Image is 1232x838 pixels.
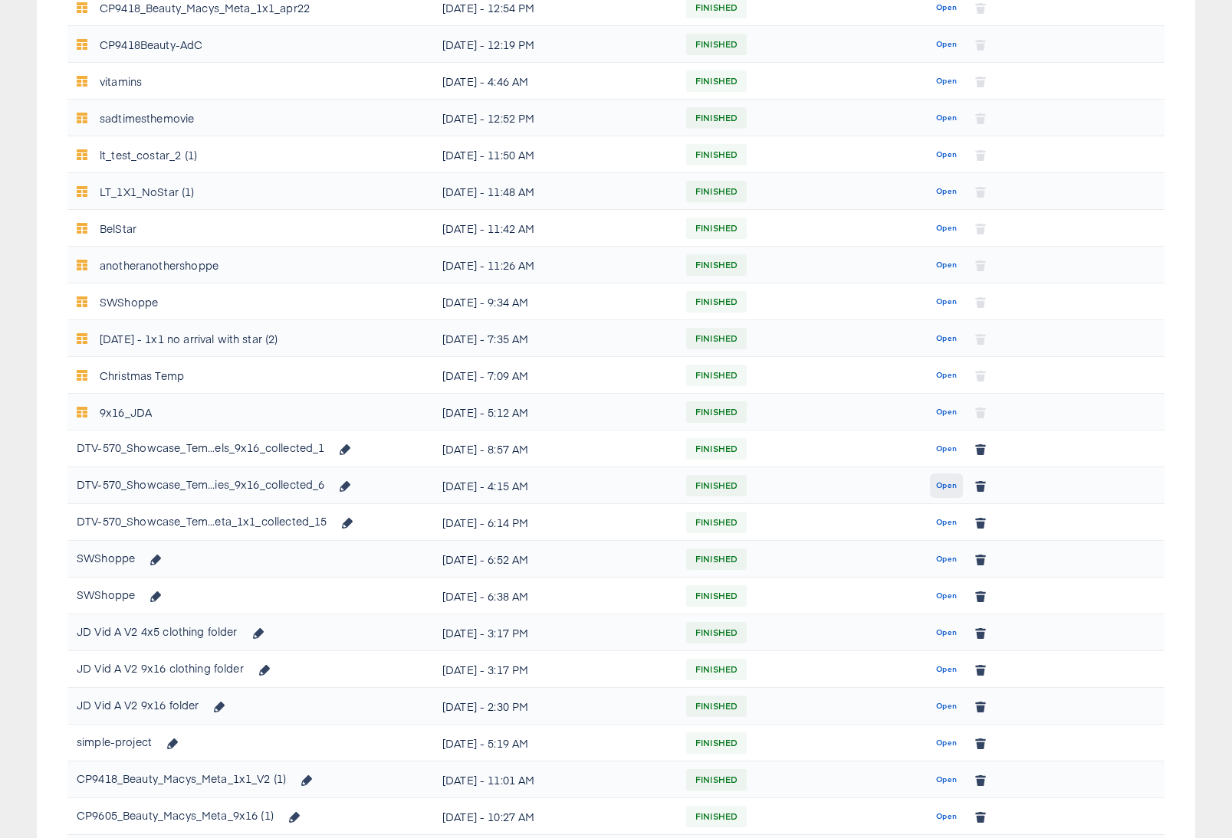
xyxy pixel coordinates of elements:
div: DTV-570_Showcase_Tem...eta_1x1_collected_15 [77,509,327,533]
button: Open [930,804,963,829]
button: Open [930,510,963,535]
span: FINISHED [686,326,747,351]
span: FINISHED [686,657,747,682]
button: Open [930,216,963,241]
div: [DATE] - 6:52 AM [442,547,668,571]
span: FINISHED [686,32,747,57]
span: Open [936,148,957,162]
div: CP9418_Beauty_Macys_Meta_1x1_V2 (1) [77,766,322,792]
span: FINISHED [686,106,747,130]
div: Christmas Temp [100,363,184,388]
div: [DATE] - 11:48 AM [442,179,668,204]
span: FINISHED [686,473,747,498]
div: anotheranothershoppe [100,253,218,277]
div: [DATE] - 12:52 PM [442,106,668,130]
span: Open [936,38,957,51]
div: [DATE] - 7:35 AM [442,326,668,351]
button: Open [930,547,963,571]
span: FINISHED [686,547,747,571]
span: Open [936,405,957,419]
div: simple-project [77,729,188,755]
div: [DATE] - 10:27 AM [442,804,668,829]
div: [DATE] - 5:19 AM [442,731,668,755]
span: Open [936,442,957,456]
button: Open [930,69,963,93]
span: Open [936,773,957,787]
span: Open [936,663,957,676]
div: [DATE] - 2:30 PM [442,694,668,719]
button: Open [930,768,963,792]
span: FINISHED [686,510,747,535]
span: Open [936,368,957,382]
span: FINISHED [686,620,747,645]
button: Open [930,179,963,204]
div: [DATE] - 3:17 PM [442,620,668,645]
div: SWShoppe [77,545,171,571]
span: FINISHED [686,437,747,461]
div: SWShoppe [100,290,158,314]
div: [DATE] - 1x1 no arrival with star (2) [100,326,278,351]
span: Open [936,736,957,750]
button: Open [930,106,963,130]
div: SWShoppe [77,582,171,608]
div: lt_test_costar_2 (1) [100,142,197,167]
button: Open [930,437,963,461]
span: FINISHED [686,179,747,204]
span: Open [936,626,957,640]
span: FINISHED [686,363,747,388]
div: BelStar [100,216,136,241]
div: JD Vid A V2 4x5 clothing folder [77,619,273,645]
span: FINISHED [686,731,747,755]
div: [DATE] - 6:14 PM [442,510,668,535]
button: Open [930,400,963,424]
button: Open [930,694,963,719]
div: [DATE] - 11:42 AM [442,216,668,241]
button: Open [930,657,963,682]
span: Open [936,295,957,309]
button: Open [930,363,963,388]
span: FINISHED [686,804,747,829]
span: Open [936,111,957,125]
span: FINISHED [686,694,747,719]
div: [DATE] - 8:57 AM [442,437,668,461]
button: Open [930,473,963,498]
span: FINISHED [686,69,747,93]
span: Open [936,221,957,235]
div: CP9418Beauty-AdC [100,32,202,57]
span: Open [936,516,957,529]
div: [DATE] - 12:19 PM [442,32,668,57]
div: [DATE] - 9:34 AM [442,290,668,314]
span: Open [936,810,957,823]
span: Open [936,1,957,15]
div: [DATE] - 4:46 AM [442,69,668,93]
div: sadtimesthemovie [100,106,194,130]
span: Open [936,332,957,345]
span: FINISHED [686,584,747,608]
button: Open [930,584,963,608]
button: Open [930,32,963,57]
div: [DATE] - 5:12 AM [442,400,668,424]
span: FINISHED [686,400,747,424]
div: [DATE] - 7:09 AM [442,363,668,388]
button: Open [930,142,963,167]
span: Open [936,589,957,603]
span: FINISHED [686,142,747,167]
span: FINISHED [686,290,747,314]
div: JD Vid A V2 9x16 clothing folder [77,656,279,682]
div: vitamins [100,69,142,93]
div: [DATE] - 11:50 AM [442,142,668,167]
div: [DATE] - 11:26 AM [442,253,668,277]
div: CP9605_Beauty_Macys_Meta_9x16 (1) [77,803,309,829]
button: Open [930,620,963,645]
div: LT_1X1_NoStar (1) [100,179,195,204]
span: Open [936,479,957,493]
span: Open [936,185,957,198]
button: Open [930,731,963,755]
span: FINISHED [686,253,747,277]
div: [DATE] - 3:17 PM [442,657,668,682]
span: FINISHED [686,768,747,792]
button: Open [930,253,963,277]
div: 9x16_JDA [100,400,152,424]
span: Open [936,552,957,566]
button: Open [930,326,963,351]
